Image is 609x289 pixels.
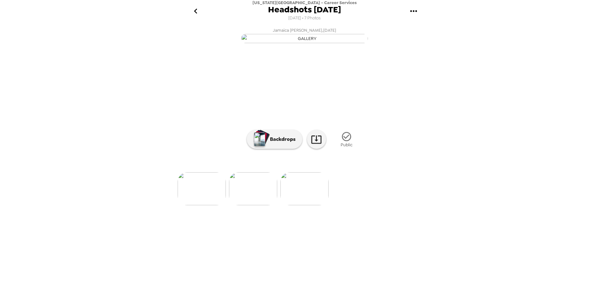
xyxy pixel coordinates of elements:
span: Jamaica [PERSON_NAME] , [DATE] [273,27,336,34]
button: Public [331,128,363,151]
button: Jamaica [PERSON_NAME],[DATE] [178,25,431,45]
img: gallery [241,34,368,43]
p: Backdrops [267,135,296,143]
button: gallery menu [403,1,424,22]
img: gallery [178,172,226,205]
span: Headshots [DATE] [268,5,341,14]
span: Public [341,142,352,148]
button: go back [185,1,206,22]
img: gallery [229,172,277,205]
span: [DATE] • 7 Photos [288,14,321,23]
img: gallery [280,172,329,205]
button: Backdrops [247,130,302,149]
